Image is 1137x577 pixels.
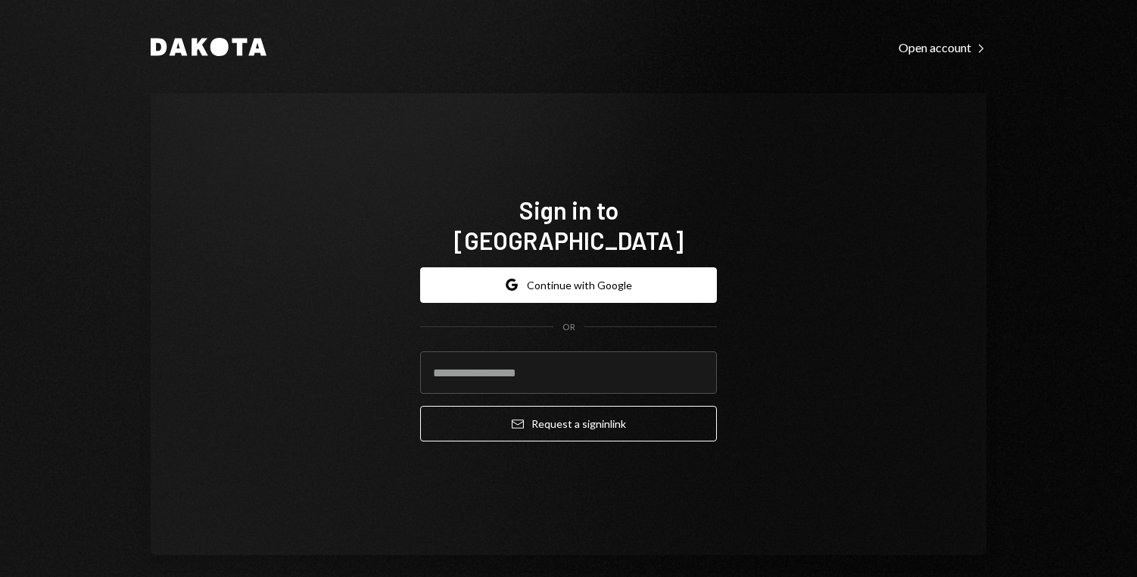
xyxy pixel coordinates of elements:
h1: Sign in to [GEOGRAPHIC_DATA] [420,195,717,255]
div: OR [562,321,575,334]
div: Open account [899,40,986,55]
button: Continue with Google [420,267,717,303]
a: Open account [899,39,986,55]
button: Request a signinlink [420,406,717,441]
